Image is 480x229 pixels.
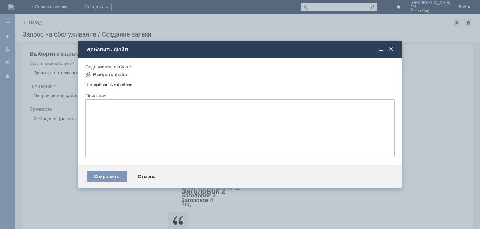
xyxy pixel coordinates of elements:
[85,80,395,88] div: Нет выбранных файлов
[388,46,395,53] span: Закрыть
[87,46,395,53] div: Добавить файл
[85,65,393,69] div: Содержимое файла
[93,72,127,78] div: Выбрать файл
[378,46,385,53] span: Свернуть (Ctrl + M)
[3,3,103,8] div: просьба удалить отложенные чеки
[85,93,393,98] div: Описание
